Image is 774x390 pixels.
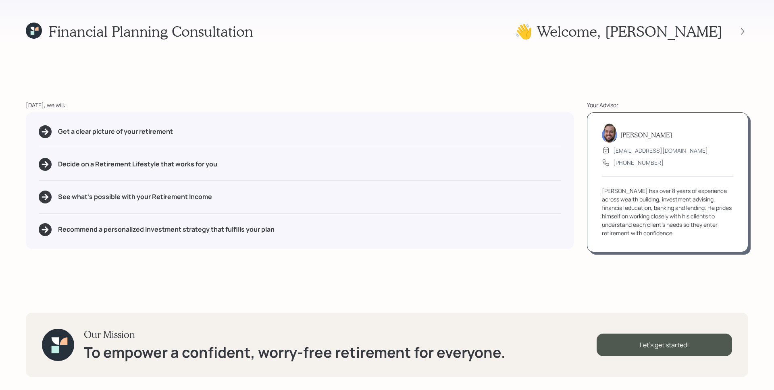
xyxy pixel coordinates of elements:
div: [PHONE_NUMBER] [613,158,664,167]
h5: Decide on a Retirement Lifestyle that works for you [58,160,217,168]
div: Your Advisor [587,101,748,109]
h5: Get a clear picture of your retirement [58,128,173,135]
h3: Our Mission [84,329,506,340]
div: [EMAIL_ADDRESS][DOMAIN_NAME] [613,146,708,155]
div: [PERSON_NAME] has over 8 years of experience across wealth building, investment advising, financi... [602,187,733,237]
div: [DATE], we will: [26,101,574,109]
h1: Financial Planning Consultation [48,23,253,40]
h5: [PERSON_NAME] [620,131,672,139]
h1: To empower a confident, worry-free retirement for everyone. [84,344,506,361]
h5: See what's possible with your Retirement Income [58,193,212,201]
img: james-distasi-headshot.png [602,123,617,143]
h5: Recommend a personalized investment strategy that fulfills your plan [58,226,275,233]
h1: 👋 Welcome , [PERSON_NAME] [514,23,722,40]
div: Let's get started! [597,334,732,356]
